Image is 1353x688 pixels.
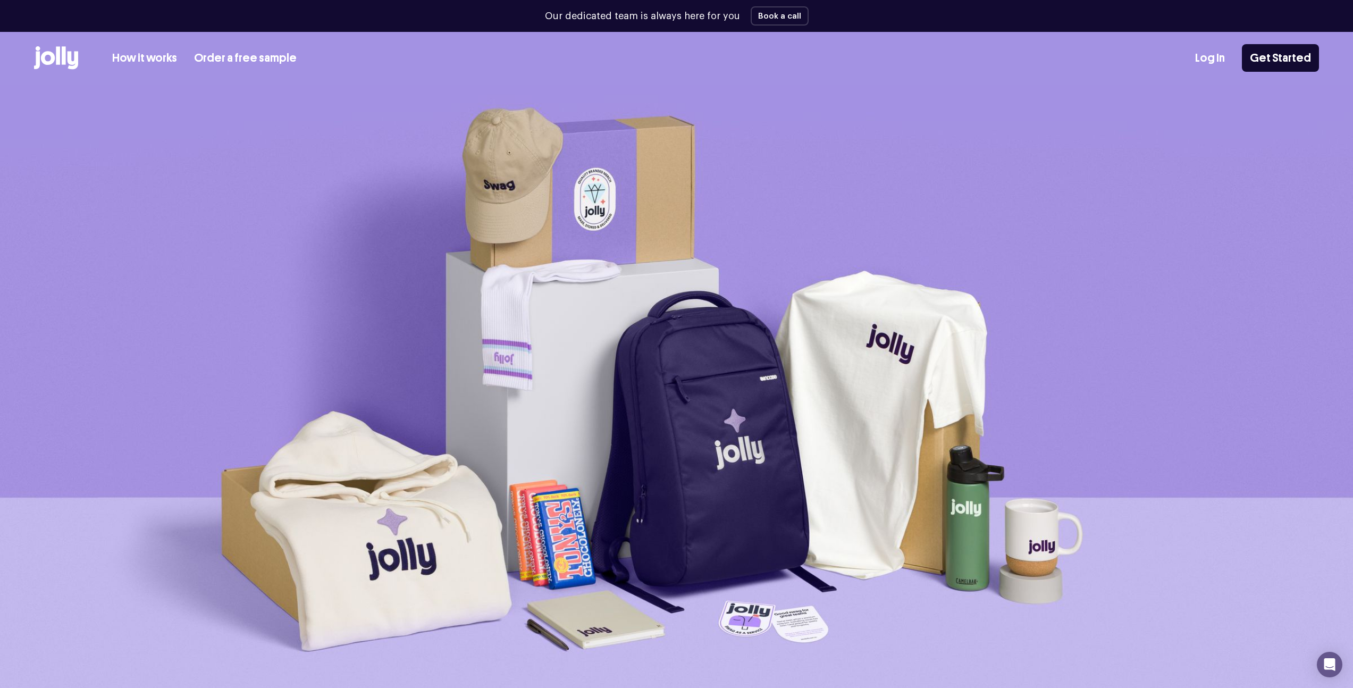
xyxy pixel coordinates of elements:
p: Our dedicated team is always here for you [545,9,740,23]
a: Log In [1195,49,1225,67]
a: Get Started [1242,44,1319,72]
a: Order a free sample [194,49,297,67]
div: Open Intercom Messenger [1317,652,1342,677]
a: How it works [112,49,177,67]
button: Book a call [751,6,809,26]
